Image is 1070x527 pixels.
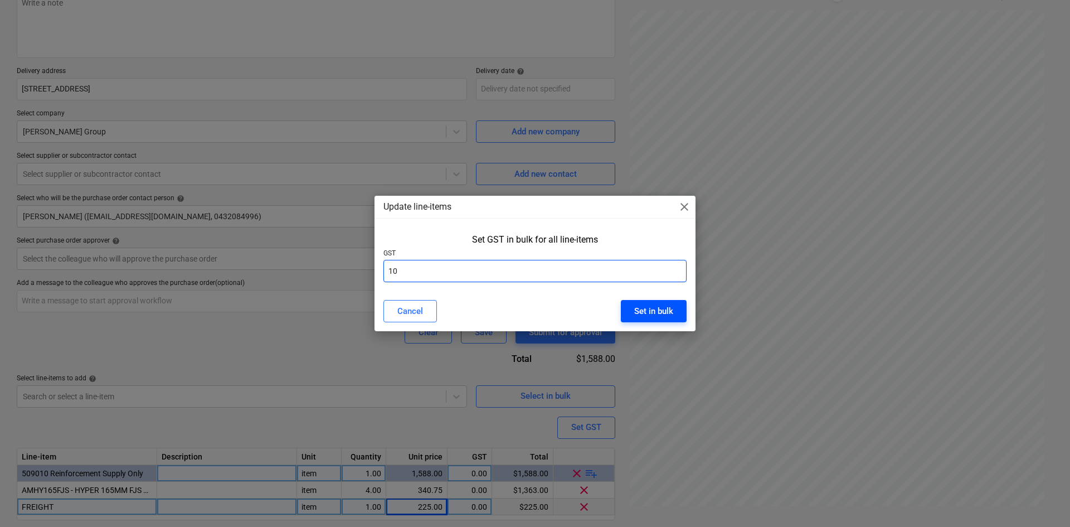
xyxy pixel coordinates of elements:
[634,304,673,318] div: Set in bulk
[678,200,691,214] span: close
[383,300,437,322] button: Cancel
[383,260,687,282] input: GST
[472,234,598,245] div: Set GST in bulk for all line-items
[397,304,423,318] div: Cancel
[621,300,687,322] button: Set in bulk
[383,200,451,214] p: Update line-items
[383,249,687,260] p: GST
[1014,473,1070,527] iframe: Chat Widget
